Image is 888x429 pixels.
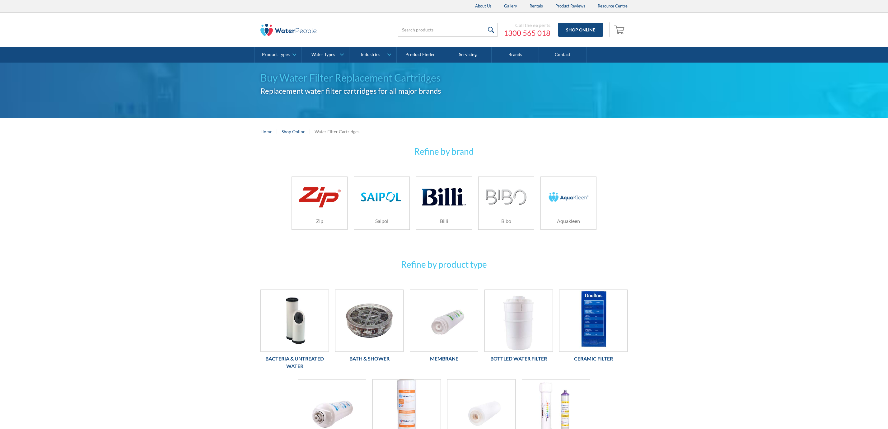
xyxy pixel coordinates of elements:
[539,47,586,63] a: Contact
[479,217,534,225] h6: Bibo
[484,290,553,365] a: Bottled Water FilterBottled Water Filter
[416,217,472,225] h6: Billi
[504,28,550,38] a: 1300 565 018
[546,182,591,212] img: Aquakleen
[262,52,290,57] div: Product Types
[559,355,628,362] h6: Ceramic Filter
[540,177,596,230] a: AquakleenAquakleen
[261,290,329,351] img: Bacteria & Untreated Water
[260,145,628,158] h3: Refine by brand
[335,355,404,362] h6: Bath & Shower
[260,355,329,370] h6: Bacteria & Untreated Water
[260,258,628,271] h3: Refine by product type
[354,177,410,230] a: SaipolSaipol
[613,22,628,37] a: Open cart
[416,177,472,230] a: BilliBilli
[422,182,466,212] img: Billi
[361,52,380,57] div: Industries
[444,47,492,63] a: Servicing
[275,128,278,135] div: |
[260,128,272,135] a: Home
[335,290,403,351] img: Bath & Shower
[559,290,628,365] a: Ceramic Filter Ceramic Filter
[302,47,349,63] a: Water Types
[282,128,305,135] a: Shop Online
[260,85,628,97] h2: Replacement water filter cartridges for all major brands
[410,355,478,362] h6: Membrane
[311,52,335,57] div: Water Types
[297,184,342,210] img: Zip
[485,290,553,351] img: Bottled Water Filter
[558,23,603,37] a: Shop Online
[485,189,527,205] img: Bibo
[398,23,498,37] input: Search products
[559,290,627,351] img: Ceramic Filter
[397,47,444,63] a: Product Finder
[360,190,404,203] img: Saipol
[315,128,359,135] div: Water Filter Cartridges
[492,47,539,63] a: Brands
[292,217,347,225] h6: Zip
[614,25,626,35] img: shopping cart
[335,290,404,365] a: Bath & ShowerBath & Shower
[349,47,396,63] a: Industries
[541,217,596,225] h6: Aquakleen
[260,24,316,36] img: The Water People
[260,290,329,373] a: Bacteria & Untreated WaterBacteria & Untreated Water
[255,47,301,63] a: Product Types
[410,290,478,365] a: MembraneMembrane
[354,217,409,225] h6: Saipol
[410,290,478,351] img: Membrane
[504,22,550,28] div: Call the experts
[308,128,311,135] div: |
[292,177,348,230] a: ZipZip
[484,355,553,362] h6: Bottled Water Filter
[478,177,534,230] a: BiboBibo
[260,70,628,85] h1: Buy Water Filter Replacement Cartridges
